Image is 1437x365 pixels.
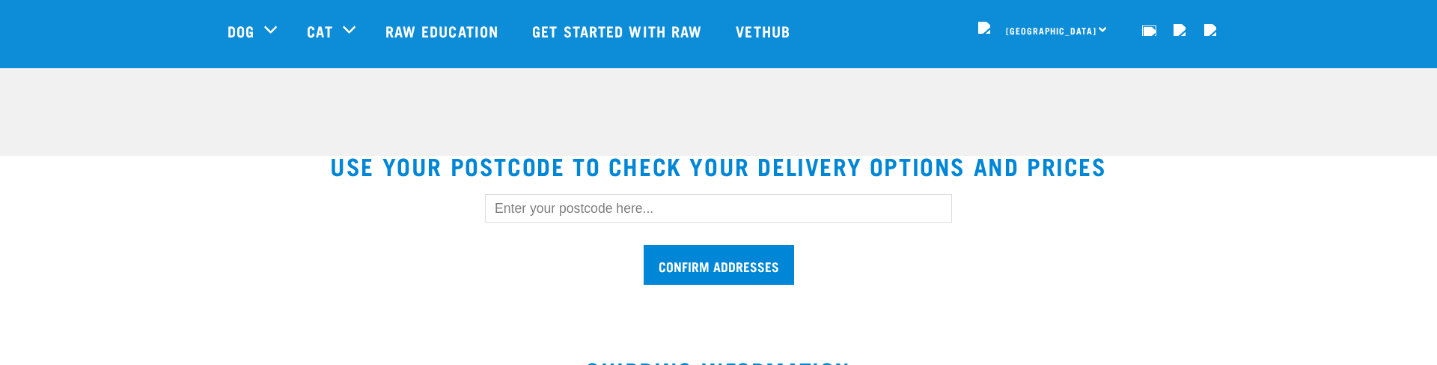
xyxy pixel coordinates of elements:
[18,152,1419,179] h2: USE YOUR POSTCODE TO CHECK YOUR DELIVERY OPTIONS AND PRICES
[517,1,721,61] a: Get started with Raw
[721,1,809,61] a: Vethub
[978,22,998,35] img: van-moving.png
[485,194,952,223] input: Enter your postcode here...
[1204,24,1216,36] img: home-icon@2x.png
[307,19,332,42] a: Cat
[1174,24,1186,36] img: user.png
[1006,28,1096,33] span: [GEOGRAPHIC_DATA]
[1142,22,1156,36] img: home-icon-1@2x.png
[228,19,254,42] a: Dog
[370,1,517,61] a: Raw Education
[644,245,794,285] input: Confirm addresses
